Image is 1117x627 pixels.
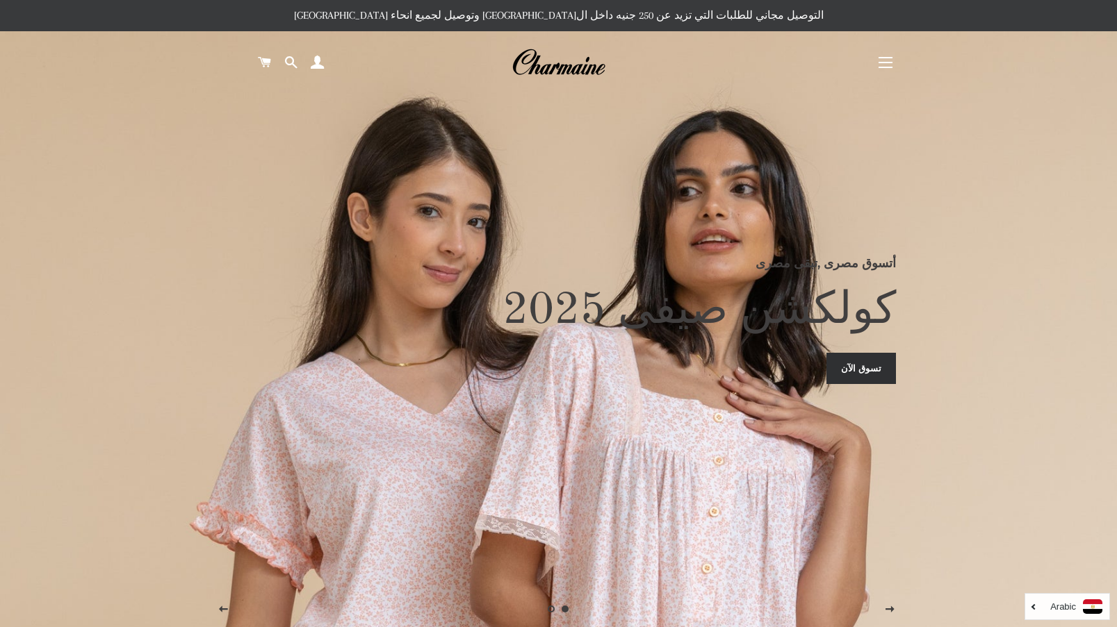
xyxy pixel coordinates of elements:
[221,283,896,339] h2: كولكشن صيفى 2025
[826,353,896,383] a: تسوق الآن
[559,602,573,616] a: الصفحه 1current
[545,602,559,616] a: تحميل الصور 2
[872,592,907,627] button: الصفحه التالية
[512,47,605,78] img: Charmaine Egypt
[1050,602,1076,611] i: Arabic
[206,592,240,627] button: الصفحه السابقة
[1032,599,1102,614] a: Arabic
[221,253,896,273] p: أتسوق مصرى ,تبقى مصرى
